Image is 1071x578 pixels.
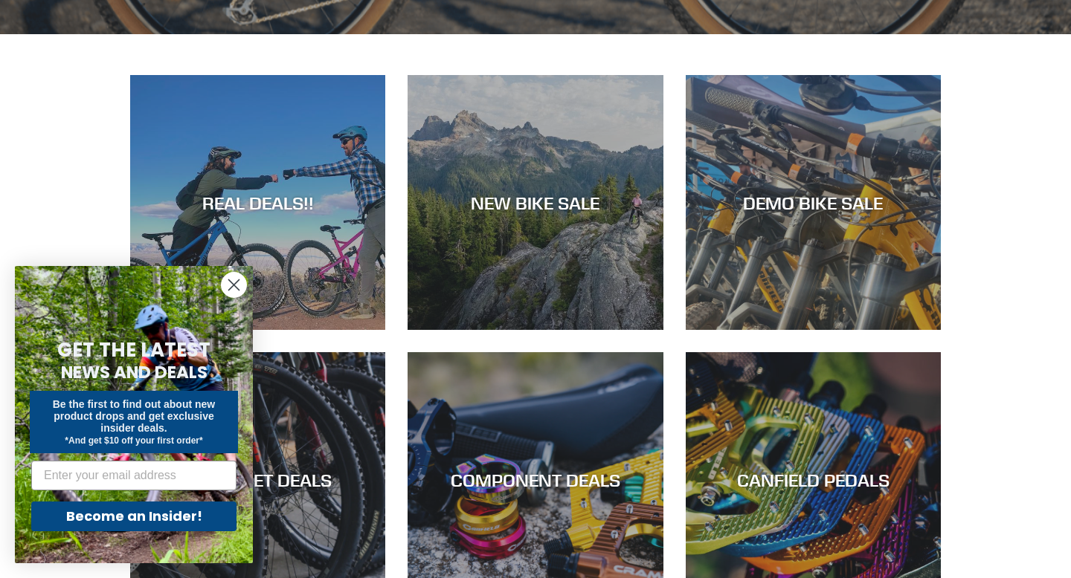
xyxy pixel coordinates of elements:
[31,461,237,490] input: Enter your email address
[57,337,210,363] span: GET THE LATEST
[130,192,385,213] div: REAL DEALS!!
[408,192,663,213] div: NEW BIKE SALE
[53,398,216,434] span: Be the first to find out about new product drops and get exclusive insider deals.
[221,272,247,298] button: Close dialog
[686,192,941,213] div: DEMO BIKE SALE
[686,470,941,491] div: CANFIELD PEDALS
[130,75,385,330] a: REAL DEALS!!
[408,470,663,491] div: COMPONENT DEALS
[31,501,237,531] button: Become an Insider!
[408,75,663,330] a: NEW BIKE SALE
[686,75,941,330] a: DEMO BIKE SALE
[61,360,208,384] span: NEWS AND DEALS
[65,435,202,446] span: *And get $10 off your first order*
